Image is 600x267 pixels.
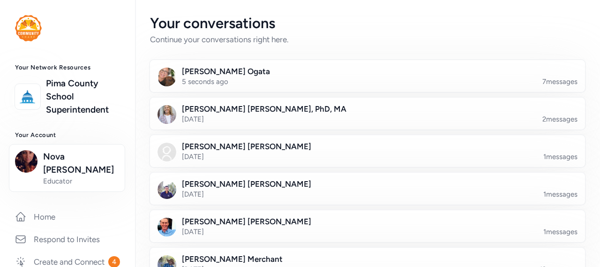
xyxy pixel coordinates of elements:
a: Home [7,206,127,227]
h3: Your Network Resources [15,64,120,71]
a: Respond to Invites [7,229,127,250]
span: Educator [43,176,119,186]
img: logo [15,15,42,41]
button: Nova [PERSON_NAME]Educator [9,144,125,192]
a: Pima County School Superintendent [46,77,120,116]
h3: Your Account [15,131,120,139]
div: Continue your conversations right here. [150,34,585,45]
span: Nova [PERSON_NAME] [43,150,119,176]
div: Your conversations [150,15,585,32]
img: logo [17,86,38,107]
